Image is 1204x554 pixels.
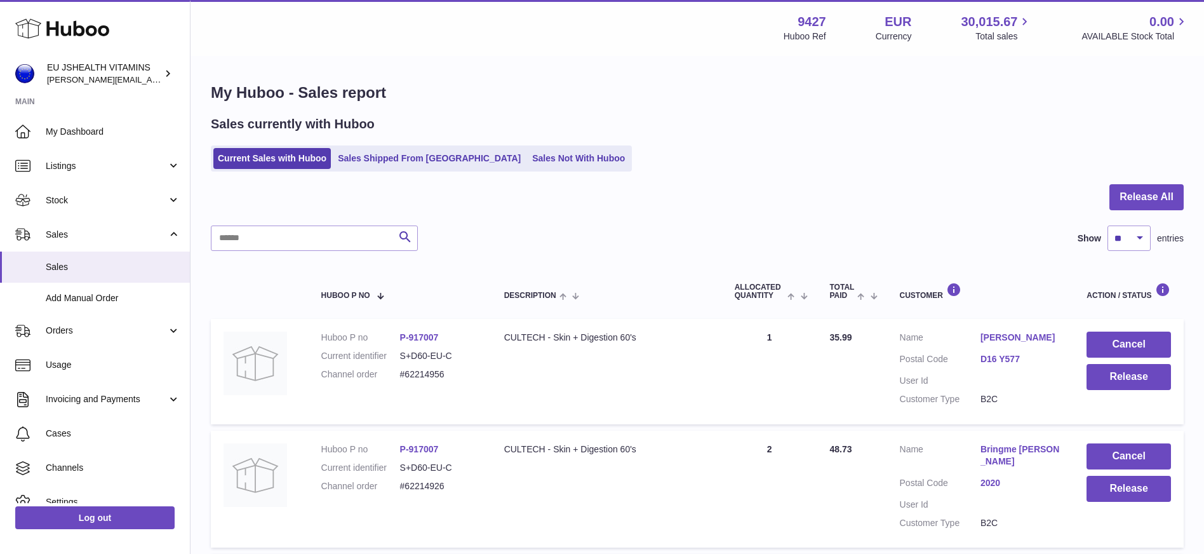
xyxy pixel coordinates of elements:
[980,517,1061,529] dd: B2C
[46,194,167,206] span: Stock
[980,443,1061,468] a: Bringme [PERSON_NAME]
[321,480,400,492] dt: Channel order
[321,368,400,381] dt: Channel order
[885,13,911,30] strong: EUR
[900,375,980,387] dt: User Id
[224,443,287,507] img: no-photo.jpg
[224,332,287,395] img: no-photo.jpg
[400,368,479,381] dd: #62214956
[961,13,1032,43] a: 30,015.67 Total sales
[46,325,167,337] span: Orders
[46,229,167,241] span: Sales
[46,126,180,138] span: My Dashboard
[830,283,855,300] span: Total paid
[321,332,400,344] dt: Huboo P no
[400,480,479,492] dd: #62214926
[528,148,629,169] a: Sales Not With Huboo
[975,30,1032,43] span: Total sales
[1087,364,1171,390] button: Release
[211,83,1184,103] h1: My Huboo - Sales report
[47,74,255,84] span: [PERSON_NAME][EMAIL_ADDRESS][DOMAIN_NAME]
[46,160,167,172] span: Listings
[980,477,1061,489] a: 2020
[504,443,709,456] div: CULTECH - Skin + Digestion 60's
[961,13,1017,30] span: 30,015.67
[1081,30,1189,43] span: AVAILABLE Stock Total
[15,506,175,529] a: Log out
[980,332,1061,344] a: [PERSON_NAME]
[504,332,709,344] div: CULTECH - Skin + Digestion 60's
[830,332,852,342] span: 35.99
[900,353,980,368] dt: Postal Code
[15,64,34,83] img: laura@jessicasepel.com
[46,359,180,371] span: Usage
[900,443,980,471] dt: Name
[1087,332,1171,358] button: Cancel
[900,283,1062,300] div: Customer
[900,332,980,347] dt: Name
[722,319,817,424] td: 1
[321,443,400,456] dt: Huboo P no
[1078,233,1101,245] label: Show
[400,444,439,454] a: P-917007
[46,496,180,508] span: Settings
[46,462,180,474] span: Channels
[400,462,479,474] dd: S+D60-EU-C
[321,292,370,300] span: Huboo P no
[321,462,400,474] dt: Current identifier
[1157,233,1184,245] span: entries
[46,393,167,405] span: Invoicing and Payments
[900,393,980,405] dt: Customer Type
[1149,13,1174,30] span: 0.00
[830,444,852,454] span: 48.73
[980,353,1061,365] a: D16 Y577
[213,148,331,169] a: Current Sales with Huboo
[900,499,980,511] dt: User Id
[1087,476,1171,502] button: Release
[1087,283,1171,300] div: Action / Status
[504,292,556,300] span: Description
[46,428,180,440] span: Cases
[211,116,375,133] h2: Sales currently with Huboo
[1109,184,1184,210] button: Release All
[400,332,439,342] a: P-917007
[735,283,784,300] span: ALLOCATED Quantity
[321,350,400,362] dt: Current identifier
[900,517,980,529] dt: Customer Type
[1087,443,1171,470] button: Cancel
[722,431,817,548] td: 2
[900,477,980,492] dt: Postal Code
[333,148,525,169] a: Sales Shipped From [GEOGRAPHIC_DATA]
[400,350,479,362] dd: S+D60-EU-C
[980,393,1061,405] dd: B2C
[47,62,161,86] div: EU JSHEALTH VITAMINS
[798,13,826,30] strong: 9427
[1081,13,1189,43] a: 0.00 AVAILABLE Stock Total
[876,30,912,43] div: Currency
[46,261,180,273] span: Sales
[46,292,180,304] span: Add Manual Order
[784,30,826,43] div: Huboo Ref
